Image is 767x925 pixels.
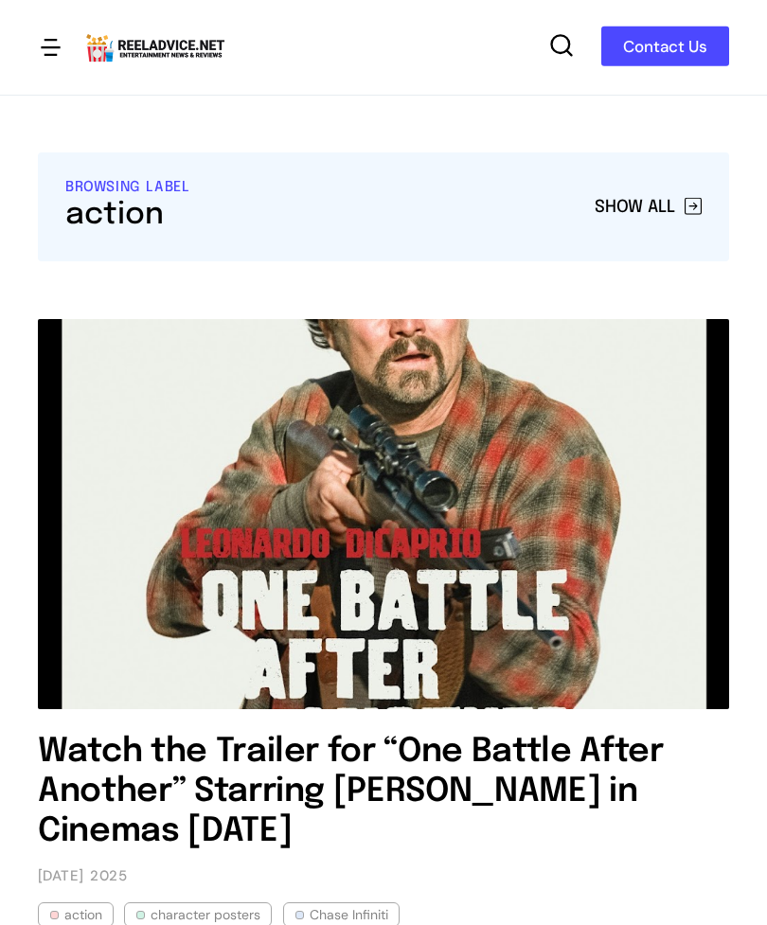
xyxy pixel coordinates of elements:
[595,199,702,216] a: Show All
[65,199,164,234] div: action
[595,199,675,216] span: Show All
[84,29,226,65] img: Reel Advice Movie Reviews
[65,180,702,196] div: Browsing Label
[38,867,127,883] a: [DATE]2025
[601,27,729,66] a: Contact Us
[38,868,127,884] time: 2025-07-27T23:04:00+08:00
[38,735,664,848] a: Watch the Trailer for “One Battle After Another” Starring [PERSON_NAME] in Cinemas [DATE]
[38,319,729,709] img: Watch the Trailer for “One Battle After Another” Starring Leonardo DiCaprio in Cinemas September ...
[38,35,63,61] nav: Main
